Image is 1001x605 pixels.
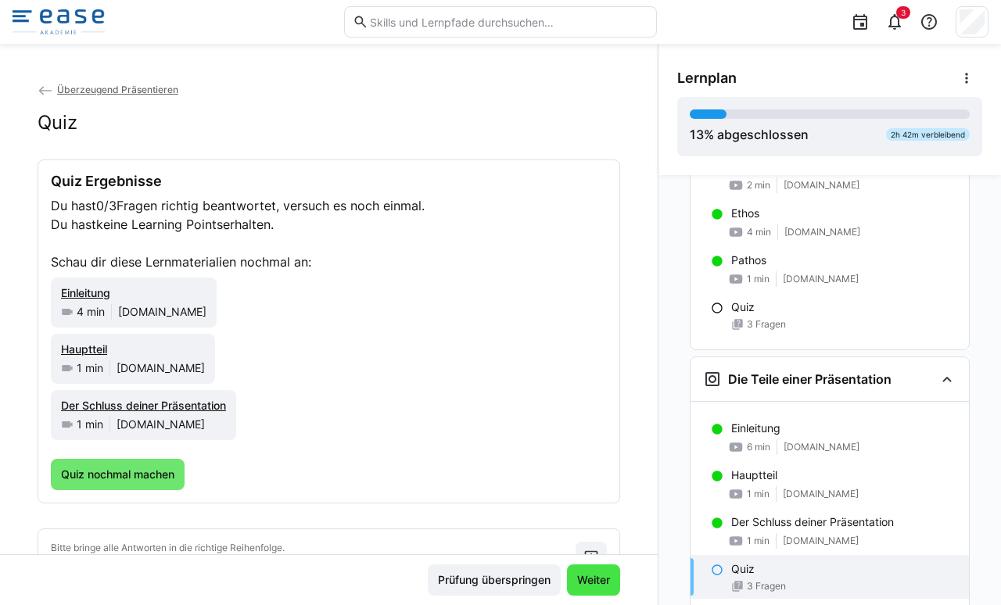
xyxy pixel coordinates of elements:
[436,572,553,588] span: Prüfung überspringen
[731,299,755,315] p: Quiz
[731,252,766,268] p: Pathos
[61,399,226,412] span: Der Schluss deiner Präsentation
[784,226,860,238] span: [DOMAIN_NAME]
[51,459,185,490] button: Quiz nochmal machen
[77,360,103,376] span: 1 min
[428,564,561,596] button: Prüfung überspringen
[731,467,777,483] p: Hauptteil
[690,127,704,142] span: 13
[901,8,906,17] span: 3
[747,179,770,192] span: 2 min
[747,441,770,453] span: 6 min
[747,318,786,331] span: 3 Fragen
[51,252,607,271] p: Schau dir diese Lernmaterialien nochmal an:
[747,273,770,285] span: 1 min
[731,206,759,221] p: Ethos
[731,421,780,436] p: Einleitung
[77,304,105,320] span: 4 min
[59,467,177,482] span: Quiz nochmal machen
[886,128,970,141] div: 2h 42m verbleibend
[51,542,576,554] p: Bitte bringe alle Antworten in die richtige Reihenfolge.
[38,111,77,134] h2: Quiz
[747,535,770,547] span: 1 min
[783,488,859,500] span: [DOMAIN_NAME]
[38,84,178,95] a: Überzeugend Präsentieren
[567,564,620,596] button: Weiter
[784,179,859,192] span: [DOMAIN_NAME]
[117,360,205,376] span: [DOMAIN_NAME]
[96,217,223,232] span: keine Learning Points
[731,514,894,530] p: Der Schluss deiner Präsentation
[51,196,607,215] p: Du hast Fragen richtig beantwortet, versuch es noch einmal.
[575,572,612,588] span: Weiter
[117,417,205,432] span: [DOMAIN_NAME]
[690,125,809,144] div: % abgeschlossen
[783,535,859,547] span: [DOMAIN_NAME]
[728,371,892,387] h3: Die Teile einer Präsentation
[77,417,103,432] span: 1 min
[51,173,607,190] h3: Quiz Ergebnisse
[118,304,206,320] span: [DOMAIN_NAME]
[784,441,859,453] span: [DOMAIN_NAME]
[783,273,859,285] span: [DOMAIN_NAME]
[731,561,755,577] p: Quiz
[57,84,178,95] span: Überzeugend Präsentieren
[61,286,110,299] span: Einleitung
[747,580,786,592] span: 3 Fragen
[747,226,771,238] span: 4 min
[677,70,737,87] span: Lernplan
[747,488,770,500] span: 1 min
[51,215,607,234] p: Du hast erhalten.
[368,15,648,29] input: Skills und Lernpfade durchsuchen…
[61,342,107,356] span: Hauptteil
[96,198,117,213] span: 0/3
